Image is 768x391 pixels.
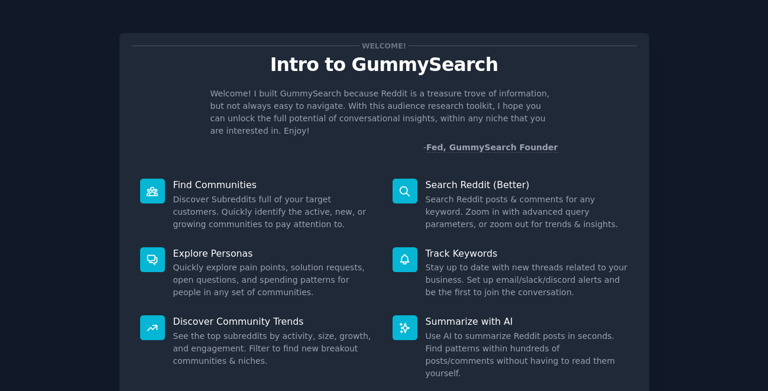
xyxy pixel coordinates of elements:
dd: Stay up to date with new threads related to your business. Set up email/slack/discord alerts and ... [426,261,628,299]
p: Welcome! I built GummySearch because Reddit is a treasure trove of information, but not always ea... [210,88,558,137]
p: Explore Personas [173,247,376,260]
div: - [423,141,558,154]
dd: Search Reddit posts & comments for any keyword. Zoom in with advanced query parameters, or zoom o... [426,193,628,231]
p: Find Communities [173,179,376,191]
dd: See the top subreddits by activity, size, growth, and engagement. Filter to find new breakout com... [173,330,376,367]
p: Summarize with AI [426,315,628,328]
dd: Use AI to summarize Reddit posts in seconds. Find patterns within hundreds of posts/comments with... [426,330,628,380]
a: Fed, GummySearch Founder [426,143,558,153]
p: Discover Community Trends [173,315,376,328]
dd: Discover Subreddits full of your target customers. Quickly identify the active, new, or growing c... [173,193,376,231]
span: Welcome! [359,40,408,52]
dd: Quickly explore pain points, solution requests, open questions, and spending patterns for people ... [173,261,376,299]
p: Intro to GummySearch [132,54,637,75]
p: Search Reddit (Better) [426,179,628,191]
p: Track Keywords [426,247,628,260]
